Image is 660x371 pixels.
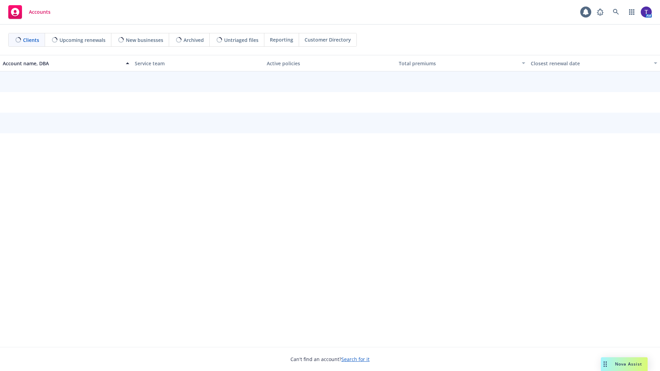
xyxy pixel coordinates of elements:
[126,36,163,44] span: New businesses
[305,36,351,43] span: Customer Directory
[224,36,258,44] span: Untriaged files
[615,361,642,367] span: Nova Assist
[528,55,660,71] button: Closest renewal date
[601,357,648,371] button: Nova Assist
[132,55,264,71] button: Service team
[135,60,261,67] div: Service team
[396,55,528,71] button: Total premiums
[625,5,639,19] a: Switch app
[270,36,293,43] span: Reporting
[184,36,204,44] span: Archived
[29,9,51,15] span: Accounts
[531,60,650,67] div: Closest renewal date
[267,60,393,67] div: Active policies
[290,356,370,363] span: Can't find an account?
[399,60,518,67] div: Total premiums
[264,55,396,71] button: Active policies
[3,60,122,67] div: Account name, DBA
[593,5,607,19] a: Report a Bug
[641,7,652,18] img: photo
[23,36,39,44] span: Clients
[59,36,106,44] span: Upcoming renewals
[5,2,53,22] a: Accounts
[341,356,370,362] a: Search for it
[609,5,623,19] a: Search
[601,357,609,371] div: Drag to move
